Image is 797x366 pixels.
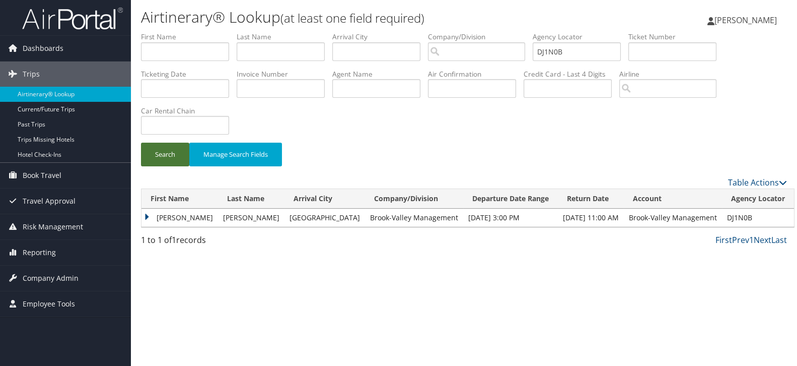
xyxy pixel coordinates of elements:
label: Arrival City [332,32,428,42]
span: Trips [23,62,40,87]
span: Risk Management [23,214,83,239]
th: First Name: activate to sort column ascending [141,189,218,209]
a: [PERSON_NAME] [707,5,787,35]
label: Last Name [237,32,332,42]
span: Travel Approval [23,189,76,214]
td: Brook-Valley Management [365,209,463,227]
label: Airline [619,69,724,79]
label: Credit Card - Last 4 Digits [524,69,619,79]
div: 1 to 1 of records [141,234,291,251]
a: Next [754,234,771,246]
label: Ticketing Date [141,69,237,79]
span: Company Admin [23,266,79,291]
td: [DATE] 3:00 PM [463,209,558,227]
td: [PERSON_NAME] [218,209,284,227]
label: Air Confirmation [428,69,524,79]
a: Prev [732,234,749,246]
span: 1 [172,234,176,246]
label: Invoice Number [237,69,332,79]
label: Ticket Number [628,32,724,42]
th: Company/Division [365,189,463,209]
th: Return Date: activate to sort column ascending [558,189,624,209]
td: DJ1N0B [722,209,794,227]
label: Agent Name [332,69,428,79]
button: Search [141,143,189,166]
span: Reporting [23,240,56,265]
label: Agency Locator [533,32,628,42]
th: Account: activate to sort column ascending [624,189,722,209]
span: Dashboards [23,36,63,61]
a: 1 [749,234,754,246]
td: Brook-Valley Management [624,209,722,227]
td: [PERSON_NAME] [141,209,218,227]
h1: Airtinerary® Lookup [141,7,571,28]
th: Last Name: activate to sort column ascending [218,189,284,209]
a: Last [771,234,787,246]
label: First Name [141,32,237,42]
label: Car Rental Chain [141,106,237,116]
td: [GEOGRAPHIC_DATA] [284,209,365,227]
th: Arrival City: activate to sort column ascending [284,189,365,209]
th: Departure Date Range: activate to sort column ascending [463,189,558,209]
a: Table Actions [728,177,787,188]
img: airportal-logo.png [22,7,123,30]
small: (at least one field required) [280,10,424,26]
td: [DATE] 11:00 AM [558,209,624,227]
span: Book Travel [23,163,61,188]
a: First [715,234,732,246]
button: Manage Search Fields [189,143,282,166]
span: Employee Tools [23,291,75,317]
span: [PERSON_NAME] [714,15,777,26]
label: Company/Division [428,32,533,42]
th: Agency Locator: activate to sort column ascending [722,189,794,209]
